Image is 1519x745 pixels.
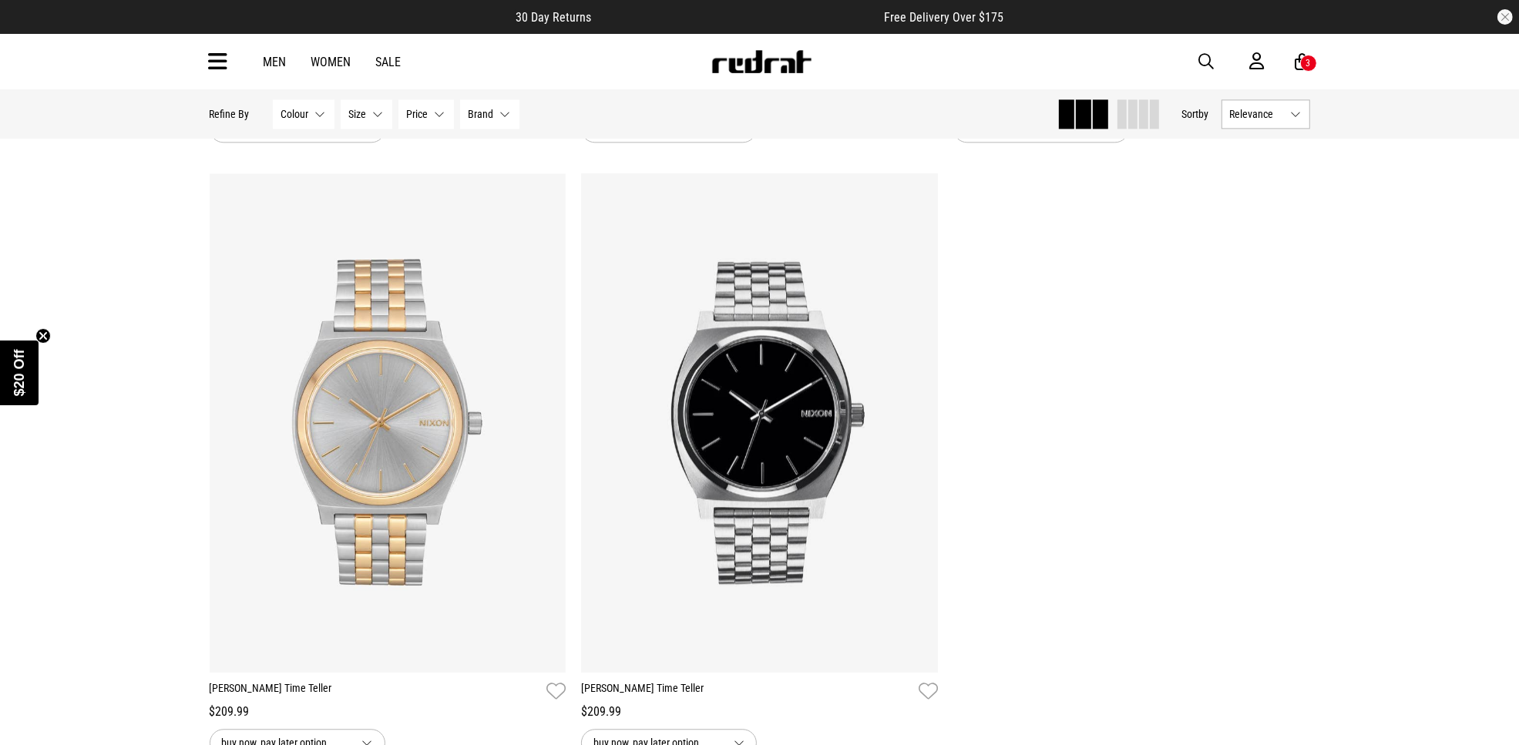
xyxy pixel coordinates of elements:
div: $209.99 [210,703,566,721]
button: Brand [460,99,519,129]
a: Sale [376,55,402,69]
p: Refine By [210,108,250,120]
img: Nixon Time Teller in Black [581,173,938,673]
a: 3 [1296,54,1310,70]
span: Price [407,108,428,120]
span: Free Delivery Over $175 [884,10,1003,25]
a: Women [311,55,351,69]
span: by [1199,108,1209,120]
a: Men [264,55,287,69]
span: Size [349,108,367,120]
iframe: Customer reviews powered by Trustpilot [622,9,853,25]
span: Colour [281,108,309,120]
button: Relevance [1222,99,1310,129]
button: Close teaser [35,328,51,344]
button: Price [398,99,454,129]
div: $209.99 [581,703,938,721]
img: Nixon Time Teller in Multi [210,173,566,673]
div: 3 [1306,58,1311,69]
a: [PERSON_NAME] Time Teller [581,680,912,703]
img: Redrat logo [711,50,812,73]
span: Relevance [1230,108,1285,120]
span: Brand [469,108,494,120]
button: Colour [273,99,334,129]
button: Sortby [1182,105,1209,123]
span: 30 Day Returns [516,10,591,25]
button: Open LiveChat chat widget [12,6,59,52]
button: Size [341,99,392,129]
a: [PERSON_NAME] Time Teller [210,680,541,703]
span: $20 Off [12,349,27,396]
